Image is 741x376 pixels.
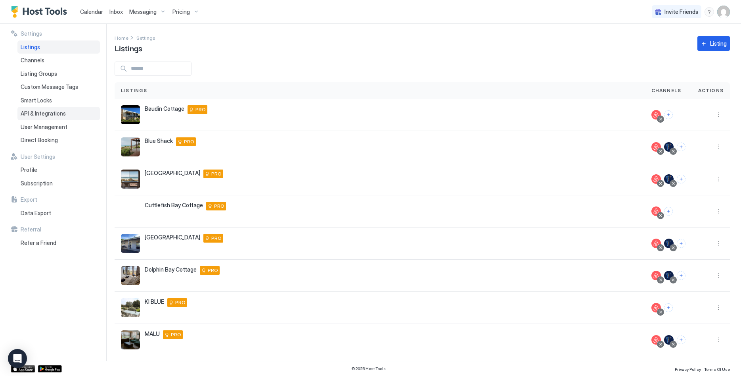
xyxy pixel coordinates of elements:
span: PRO [175,299,186,306]
span: Pricing [172,8,190,15]
span: PRO [195,106,206,113]
a: Data Export [17,206,100,220]
a: Listings [17,40,100,54]
div: listing image [121,202,140,221]
span: Terms Of Use [704,367,730,372]
a: Inbox [109,8,123,16]
a: Direct Booking [17,133,100,147]
span: Listing Groups [21,70,57,77]
div: listing image [121,330,140,349]
span: Cuttlefish Bay Cottage [145,202,203,209]
button: Connect channels [664,207,673,216]
a: Channels [17,54,100,67]
div: Listing [710,39,727,48]
div: menu [714,206,724,216]
a: Calendar [80,8,103,16]
span: Direct Booking [21,137,58,144]
div: Breadcrumb [115,33,128,42]
div: listing image [121,137,140,156]
button: More options [714,303,724,312]
div: menu [714,110,724,120]
a: Home [115,33,128,42]
a: App Store [11,365,35,372]
span: Custom Message Tags [21,83,78,91]
a: API & Integrations [17,107,100,120]
button: More options [714,110,724,120]
span: Export [21,196,37,203]
a: Subscription [17,177,100,190]
button: Connect channels [677,143,685,151]
button: More options [714,206,724,216]
button: Connect channels [677,239,685,248]
span: PRO [211,170,222,177]
span: PRO [171,331,181,338]
div: menu [714,239,724,248]
button: More options [714,335,724,345]
div: listing image [121,298,140,317]
button: Connect channels [664,303,673,312]
span: Messaging [129,8,157,15]
span: Baudin Cottage [145,105,184,112]
span: [GEOGRAPHIC_DATA] [145,234,200,241]
span: Listings [21,44,40,51]
span: Listings [121,87,147,94]
a: Profile [17,163,100,177]
button: Connect channels [677,271,685,280]
button: More options [714,174,724,184]
span: User Management [21,123,67,131]
div: listing image [121,170,140,189]
input: Input Field [128,62,191,75]
span: API & Integrations [21,110,66,117]
div: menu [714,303,724,312]
span: Actions [698,87,724,94]
div: Open Intercom Messenger [8,349,27,368]
span: MALU [145,330,160,337]
a: Settings [136,33,155,42]
a: Listing Groups [17,67,100,81]
span: Dolphin Bay Cottage [145,266,197,273]
div: Breadcrumb [136,33,155,42]
span: Invite Friends [664,8,698,15]
span: Settings [136,35,155,41]
button: Connect channels [677,175,685,183]
span: Listings [115,42,142,54]
span: © 2025 Host Tools [351,366,386,371]
span: Channels [21,57,44,64]
button: Listing [697,36,730,51]
span: Channels [651,87,682,94]
span: Profile [21,166,37,174]
a: User Management [17,120,100,134]
a: Google Play Store [38,365,62,372]
span: PRO [214,202,224,210]
div: User profile [717,6,730,18]
div: listing image [121,266,140,285]
button: More options [714,239,724,248]
span: Data Export [21,210,51,217]
div: menu [714,335,724,345]
a: Custom Message Tags [17,80,100,94]
span: KI BLUE [145,298,164,305]
span: Calendar [80,8,103,15]
button: Connect channels [664,110,673,119]
span: Blue Shack [145,137,173,145]
a: Refer a Friend [17,236,100,250]
span: Home [115,35,128,41]
span: PRO [208,267,218,274]
a: Privacy Policy [675,364,701,373]
a: Smart Locks [17,94,100,107]
span: Refer a Friend [21,239,56,247]
span: Settings [21,30,42,37]
span: Subscription [21,180,53,187]
span: Inbox [109,8,123,15]
span: Referral [21,226,41,233]
div: listing image [121,234,140,253]
span: [GEOGRAPHIC_DATA] [145,170,200,177]
span: Smart Locks [21,97,52,104]
div: listing image [121,105,140,124]
a: Host Tools Logo [11,6,71,18]
button: Connect channels [677,336,685,344]
span: PRO [184,138,194,145]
